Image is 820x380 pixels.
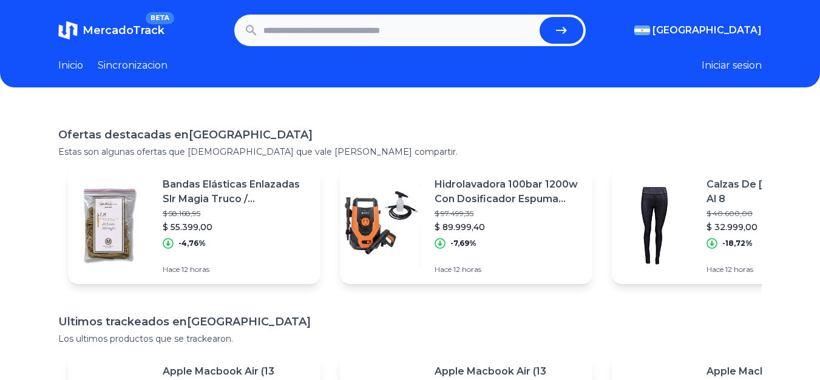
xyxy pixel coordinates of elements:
[58,333,762,345] p: Los ultimos productos que se trackearon.
[58,58,83,73] a: Inicio
[435,209,583,219] p: $ 97.499,35
[178,239,206,248] p: -4,76%
[163,177,311,206] p: Bandas Elásticas Enlazadas Slr Magia Truco / [PERSON_NAME] Magic
[435,177,583,206] p: Hidrolavadora 100bar 1200w Con Dosificador Espuma Oryx Lt304
[702,58,762,73] button: Iniciar sesion
[98,58,168,73] a: Sincronizacion
[722,239,753,248] p: -18,72%
[58,21,164,40] a: MercadoTrackBETA
[435,221,583,233] p: $ 89.999,40
[163,221,311,233] p: $ 55.399,00
[634,25,650,35] img: Argentina
[450,239,476,248] p: -7,69%
[652,23,762,38] span: [GEOGRAPHIC_DATA]
[146,12,174,24] span: BETA
[340,183,425,268] img: Featured image
[58,126,762,143] h1: Ofertas destacadas en [GEOGRAPHIC_DATA]
[68,168,320,284] a: Featured imageBandas Elásticas Enlazadas Slr Magia Truco / [PERSON_NAME] Magic$ 58.168,95$ 55.399...
[634,23,762,38] button: [GEOGRAPHIC_DATA]
[58,21,78,40] img: MercadoTrack
[68,183,153,268] img: Featured image
[58,146,762,158] p: Estas son algunas ofertas que [DEMOGRAPHIC_DATA] que vale [PERSON_NAME] compartir.
[435,265,583,274] p: Hace 12 horas
[58,313,762,330] h1: Ultimos trackeados en [GEOGRAPHIC_DATA]
[612,183,697,268] img: Featured image
[83,24,164,37] span: MercadoTrack
[163,265,311,274] p: Hace 12 horas
[163,209,311,219] p: $ 58.168,95
[340,168,592,284] a: Featured imageHidrolavadora 100bar 1200w Con Dosificador Espuma Oryx Lt304$ 97.499,35$ 89.999,40-...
